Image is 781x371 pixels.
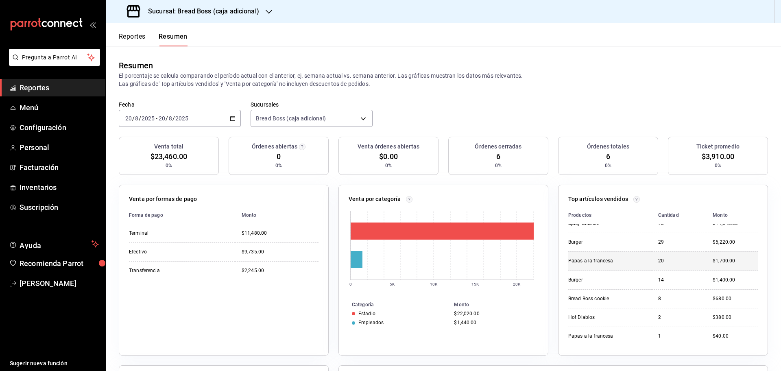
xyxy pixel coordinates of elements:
span: 6 [606,151,610,162]
p: Venta por categoría [349,195,401,203]
span: $23,460.00 [151,151,187,162]
h3: Ticket promedio [696,142,740,151]
span: Reportes [20,82,99,93]
text: 0 [349,282,352,286]
p: El porcentaje se calcula comparando el período actual con el anterior, ej. semana actual vs. sema... [119,72,768,88]
span: Recomienda Parrot [20,258,99,269]
div: Bread Boss cookie [568,295,645,302]
div: $22,020.00 [454,311,535,316]
th: Categoría [339,300,451,309]
div: Burger [568,277,645,284]
th: Monto [706,207,758,224]
span: 0% [605,162,611,169]
span: [PERSON_NAME] [20,278,99,289]
div: Resumen [119,59,153,72]
span: 0% [715,162,721,169]
input: -- [168,115,172,122]
span: / [172,115,175,122]
h3: Venta órdenes abiertas [358,142,419,151]
th: Productos [568,207,652,224]
button: open_drawer_menu [89,21,96,28]
span: Sugerir nueva función [10,359,99,368]
button: Reportes [119,33,146,46]
div: $1,400.00 [713,277,758,284]
th: Monto [451,300,548,309]
input: -- [158,115,166,122]
div: Burger [568,239,645,246]
span: Inventarios [20,182,99,193]
span: 0% [275,162,282,169]
div: Papas a la francesa [568,258,645,264]
div: $1,700.00 [713,258,758,264]
span: Menú [20,102,99,113]
div: navigation tabs [119,33,188,46]
div: 1 [658,333,700,340]
div: Efectivo [129,249,210,255]
div: 2 [658,314,700,321]
span: / [166,115,168,122]
label: Fecha [119,102,241,107]
div: Papas a la francesa [568,333,645,340]
span: 6 [496,151,500,162]
div: $5,220.00 [713,239,758,246]
p: Top artículos vendidos [568,195,628,203]
p: Venta por formas de pago [129,195,197,203]
input: -- [135,115,139,122]
div: 14 [658,277,700,284]
div: Hot Diablos [568,314,645,321]
th: Cantidad [652,207,706,224]
input: -- [125,115,132,122]
th: Monto [235,207,319,224]
h3: Órdenes cerradas [475,142,521,151]
button: Pregunta a Parrot AI [9,49,100,66]
div: 29 [658,239,700,246]
div: 8 [658,295,700,302]
div: Terminal [129,230,210,237]
span: Facturación [20,162,99,173]
text: 15K [471,282,479,286]
div: Transferencia [129,267,210,274]
div: $40.00 [713,333,758,340]
div: $1,440.00 [454,320,535,325]
span: / [139,115,141,122]
span: $3,910.00 [702,151,734,162]
span: 0% [495,162,502,169]
h3: Venta total [154,142,183,151]
input: ---- [141,115,155,122]
span: - [156,115,157,122]
div: $2,245.00 [242,267,319,274]
div: $11,480.00 [242,230,319,237]
span: 0 [277,151,281,162]
h3: Órdenes totales [587,142,629,151]
div: Estadio [358,311,375,316]
span: 0% [166,162,172,169]
a: Pregunta a Parrot AI [6,59,100,68]
h3: Órdenes abiertas [252,142,297,151]
div: $680.00 [713,295,758,302]
div: 20 [658,258,700,264]
span: Bread Boss (caja adicional) [256,114,326,122]
h3: Sucursal: Bread Boss (caja adicional) [142,7,259,16]
button: Resumen [159,33,188,46]
text: 10K [430,282,438,286]
span: / [132,115,135,122]
span: Suscripción [20,202,99,213]
div: Empleados [358,320,384,325]
text: 20K [513,282,521,286]
div: $9,735.00 [242,249,319,255]
input: ---- [175,115,189,122]
label: Sucursales [251,102,373,107]
span: Pregunta a Parrot AI [22,53,87,62]
span: Configuración [20,122,99,133]
text: 5K [390,282,395,286]
span: 0% [385,162,392,169]
th: Forma de pago [129,207,235,224]
span: Personal [20,142,99,153]
div: $380.00 [713,314,758,321]
span: $0.00 [379,151,398,162]
span: Ayuda [20,239,88,249]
